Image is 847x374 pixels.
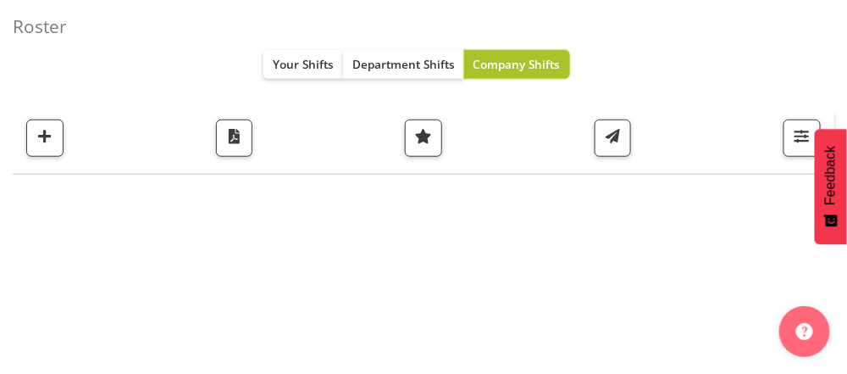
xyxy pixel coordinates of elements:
[26,120,64,157] button: Add a new shift
[595,120,632,157] button: Send a list of all shifts for the selected filtered period to all rostered employees.
[464,50,570,79] button: Company Shifts
[815,129,847,244] button: Feedback - Show survey
[352,56,455,72] span: Department Shifts
[273,56,334,72] span: Your Shifts
[13,17,821,36] h4: Roster
[823,146,839,205] span: Feedback
[783,120,821,157] button: Filter Shifts
[216,120,253,157] button: Download a PDF of the roster according to the set date range.
[343,50,464,79] button: Department Shifts
[405,120,442,157] button: Highlight an important date within the roster.
[473,56,561,72] span: Company Shifts
[263,50,343,79] button: Your Shifts
[796,323,813,340] img: help-xxl-2.png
